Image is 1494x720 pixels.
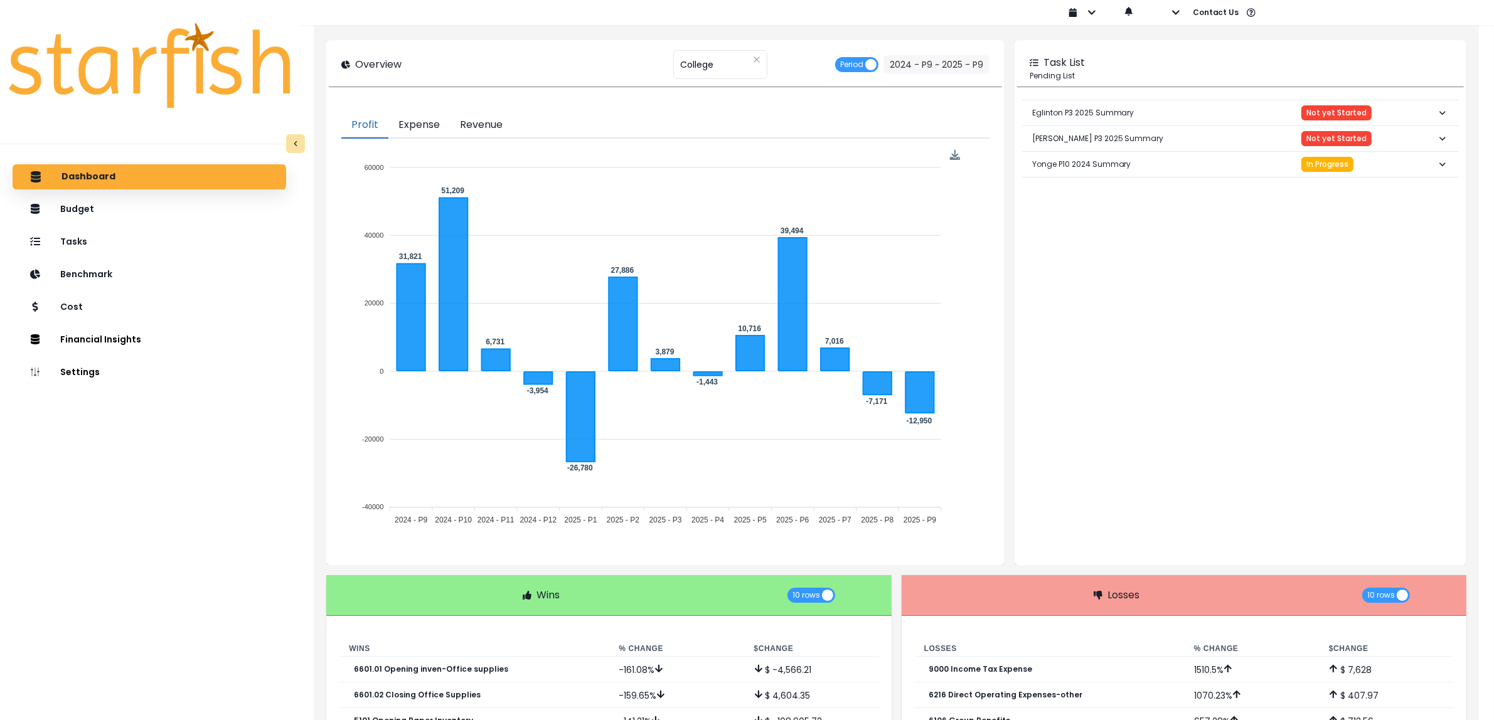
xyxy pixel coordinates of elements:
p: Cost [60,302,83,312]
button: Cost [13,295,286,320]
td: $ -4,566.21 [744,657,879,682]
tspan: 2025 - P6 [777,516,809,524]
span: 10 rows [1367,588,1395,603]
tspan: 2024 - P10 [435,516,472,524]
p: Yonge P10 2024 Summary [1032,149,1131,180]
td: -159.65 % [609,682,744,708]
tspan: 20000 [365,299,384,307]
th: Losses [914,641,1184,657]
span: Not yet Started [1306,109,1367,117]
span: College [680,51,713,78]
tspan: 2025 - P3 [649,516,682,524]
p: Overview [355,57,402,72]
tspan: 2025 - P8 [862,516,894,524]
p: Tasks [60,236,87,247]
p: Pending List [1030,70,1451,82]
div: Menu [950,150,961,161]
button: 2024 - P9 ~ 2025 - P9 [883,55,990,74]
td: -161.08 % [609,657,744,682]
tspan: -20000 [362,435,383,443]
button: [PERSON_NAME] P3 2025 SummaryNot yet Started [1022,126,1459,151]
span: Not yet Started [1306,134,1367,143]
svg: close [753,56,760,63]
td: $ 7,628 [1319,657,1454,682]
button: Clear [753,53,760,66]
p: 6216 Direct Operating Expenses-other [929,691,1083,699]
button: Profit [341,112,388,139]
tspan: 2024 - P12 [520,516,557,524]
tspan: 60000 [365,164,384,171]
p: Benchmark [60,269,112,280]
button: Settings [13,360,286,385]
tspan: 2025 - P5 [734,516,767,524]
span: In Progress [1306,160,1348,169]
p: Task List [1043,55,1085,70]
button: Dashboard [13,164,286,189]
button: Benchmark [13,262,286,287]
td: 1070.23 % [1184,682,1319,708]
p: Dashboard [61,171,115,183]
td: $ 4,604.35 [744,682,879,708]
p: Eglinton P3 2025 Summary [1032,97,1134,129]
td: $ 407.97 [1319,682,1454,708]
button: Eglinton P3 2025 SummaryNot yet Started [1022,100,1459,125]
tspan: 40000 [365,231,384,239]
button: Expense [388,112,450,139]
button: Tasks [13,230,286,255]
span: 10 rows [792,588,820,603]
tspan: 2024 - P11 [478,516,515,524]
button: Revenue [450,112,513,139]
th: % Change [1184,641,1319,657]
p: [PERSON_NAME] P3 2025 Summary [1032,123,1164,154]
th: Wins [339,641,609,657]
button: Budget [13,197,286,222]
tspan: 2025 - P7 [819,516,851,524]
p: 9000 Income Tax Expense [929,665,1033,674]
img: Download Profit [950,150,961,161]
p: Losses [1107,588,1139,603]
button: Financial Insights [13,327,286,352]
tspan: 2025 - P2 [607,516,639,524]
th: $ Change [744,641,879,657]
td: 1510.5 % [1184,657,1319,682]
p: 6601.01 Opening inven-Office supplies [354,665,508,674]
p: 6601.02 Closing Office Supplies [354,691,481,699]
p: Budget [60,204,94,214]
th: % Change [609,641,744,657]
span: Period [840,57,863,72]
button: Yonge P10 2024 SummaryIn Progress [1022,152,1459,177]
tspan: 0 [380,368,383,375]
tspan: 2024 - P9 [395,516,427,524]
tspan: -40000 [362,504,383,511]
tspan: 2025 - P4 [692,516,725,524]
th: $ Change [1319,641,1454,657]
tspan: 2025 - P1 [565,516,597,524]
p: Wins [536,588,560,603]
tspan: 2025 - P9 [904,516,937,524]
